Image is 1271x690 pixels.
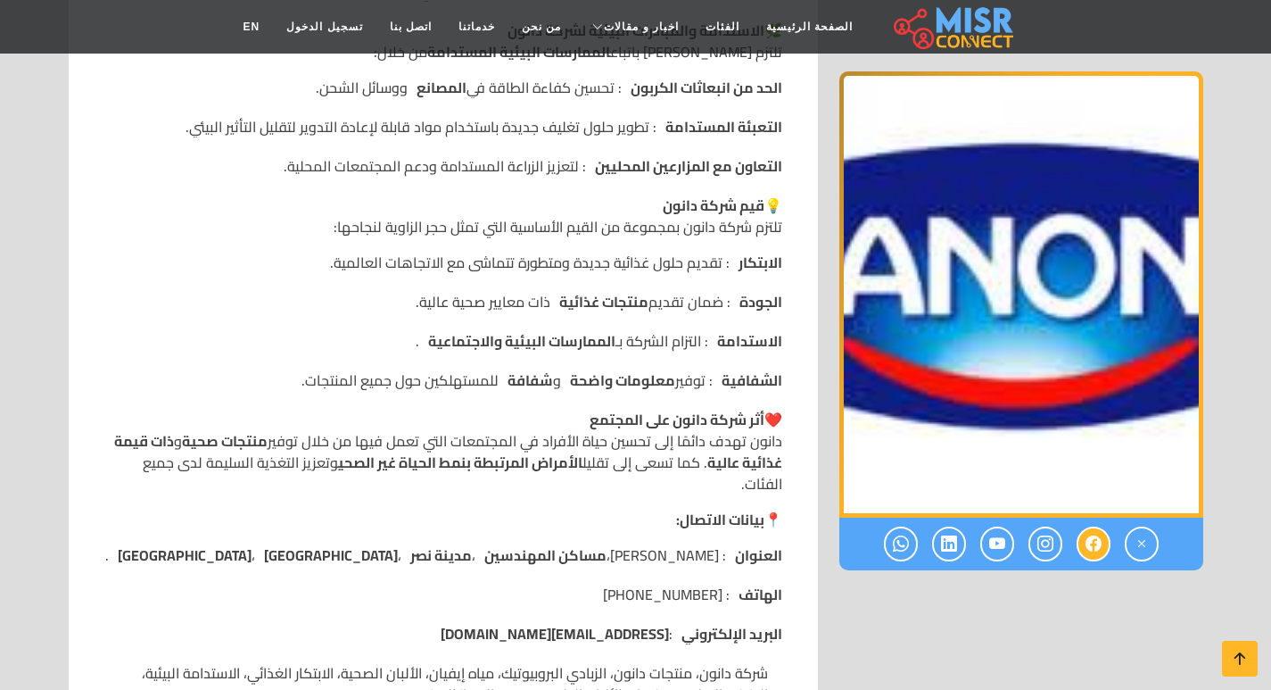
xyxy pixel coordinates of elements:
p: ❤️ دانون تهدف دائمًا إلى تحسين حياة الأفراد في المجتمعات التي تعمل فيها من خلال توفير و . كما تسع... [104,409,782,495]
strong: معلومات واضحة [570,370,675,391]
a: الصفحة الرئيسية [753,10,866,44]
img: شركة دانون [839,71,1203,518]
p: 💡 تلتزم شركة دانون بمجموعة من القيم الأساسية التي تمثل حجر الزاوية لنجاحها: [104,195,782,237]
strong: المصانع [417,77,466,98]
strong: بيانات الاتصال: [676,506,764,533]
img: main.misr_connect [894,4,1013,49]
li: : تقديم حلول غذائية جديدة ومتطورة تتماشى مع الاتجاهات العالمية. [104,252,782,273]
strong: الأمراض المرتبطة بنمط الحياة غير الصحي [338,449,582,476]
p: 🌿 تلتزم [PERSON_NAME] باتباع من خلال: [104,20,782,62]
span: اخبار و مقالات [604,19,679,35]
a: خدماتنا [445,10,508,44]
strong: الهاتف [739,584,782,605]
strong: البريد الإلكتروني [681,623,782,644]
li: : ضمان تقديم ذات معايير صحية عالية. [104,291,782,312]
li: : تحسين كفاءة الطاقة في ووسائل الشحن. [104,77,782,98]
strong: ذات قيمة غذائية عالية [114,428,782,476]
li: : [PHONE_NUMBER] [104,584,782,605]
strong: مدينة نصر [410,545,472,566]
strong: قيم شركة دانون [663,192,764,219]
strong: التعاون مع المزارعين المحليين [595,155,782,177]
li: : [PERSON_NAME]، ، ، ، . [104,545,782,566]
strong: الحد من انبعاثات الكربون [631,77,782,98]
strong: منتجات غذائية [559,291,648,312]
strong: منتجات صحية [182,428,268,454]
li: : التزام الشركة بـ . [104,330,782,352]
div: 1 / 1 [839,71,1203,518]
a: [EMAIL_ADDRESS][DOMAIN_NAME] [441,623,669,644]
strong: أثر شركة دانون على المجتمع [590,406,764,433]
strong: [GEOGRAPHIC_DATA] [118,545,252,566]
strong: مساكن المهندسين [484,545,607,566]
a: تسجيل الدخول [273,10,376,44]
strong: الاستدامة [717,330,782,352]
a: اتصل بنا [376,10,445,44]
strong: الممارسات البيئية والاجتماعية [428,330,615,352]
a: الفئات [692,10,753,44]
strong: شفافة [508,370,553,391]
strong: [GEOGRAPHIC_DATA] [264,545,398,566]
a: اخبار و مقالات [574,10,692,44]
strong: الابتكار [739,252,782,273]
a: من نحن [508,10,574,44]
strong: العنوان [735,545,782,566]
li: : [104,623,782,644]
strong: الجودة [739,291,782,312]
li: : تطوير حلول تغليف جديدة باستخدام مواد قابلة لإعادة التدوير لتقليل التأثير البيئي. [104,116,782,137]
li: : توفير و للمستهلكين حول جميع المنتجات. [104,370,782,391]
li: : لتعزيز الزراعة المستدامة ودعم المجتمعات المحلية. [104,155,782,177]
strong: الشفافية [722,370,782,391]
p: 📍 [104,509,782,530]
strong: التعبئة المستدامة [665,116,782,137]
a: EN [230,10,274,44]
